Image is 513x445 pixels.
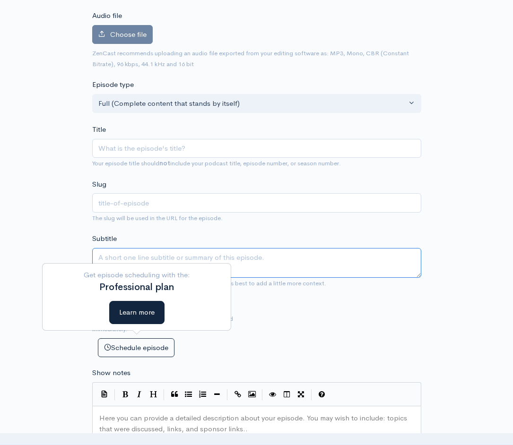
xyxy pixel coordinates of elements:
[159,159,170,167] strong: not
[167,387,182,402] button: Quote
[92,233,117,244] label: Subtitle
[196,387,210,402] button: Numbered List
[182,387,196,402] button: Generic List
[92,214,223,222] small: The slug will be used in the URL for the episode.
[92,193,421,213] input: title-of-episode
[132,387,147,402] button: Italic
[231,387,245,402] button: Create Link
[92,139,421,158] input: What is the episode's title?
[92,79,134,90] label: Episode type
[50,270,224,281] p: Get episode scheduling with the:
[92,159,341,167] small: Your episode title should include your podcast title, episode number, or season number.
[266,387,280,402] button: Toggle Preview
[92,10,122,21] label: Audio file
[92,179,106,190] label: Slug
[245,387,259,402] button: Insert Image
[164,389,165,400] i: |
[92,368,130,378] label: Show notes
[110,30,147,39] span: Choose file
[311,389,312,400] i: |
[280,387,294,402] button: Toggle Side by Side
[114,389,115,400] i: |
[294,387,308,402] button: Toggle Fullscreen
[147,387,161,402] button: Heading
[227,389,228,400] i: |
[109,301,165,324] button: Learn more
[92,49,409,68] small: ZenCast recommends uploading an audio file exported from your editing software as: MP3, Mono, CBR...
[50,282,224,292] h2: Professional plan
[118,387,132,402] button: Bold
[97,387,112,401] button: Insert Show Notes Template
[92,94,421,113] button: Full (Complete content that stands by itself)
[98,98,407,109] div: Full (Complete content that stands by itself)
[210,387,224,402] button: Insert Horizontal Line
[92,124,106,135] label: Title
[315,387,329,402] button: Markdown Guide
[262,389,263,400] i: |
[98,338,174,358] button: Schedule episode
